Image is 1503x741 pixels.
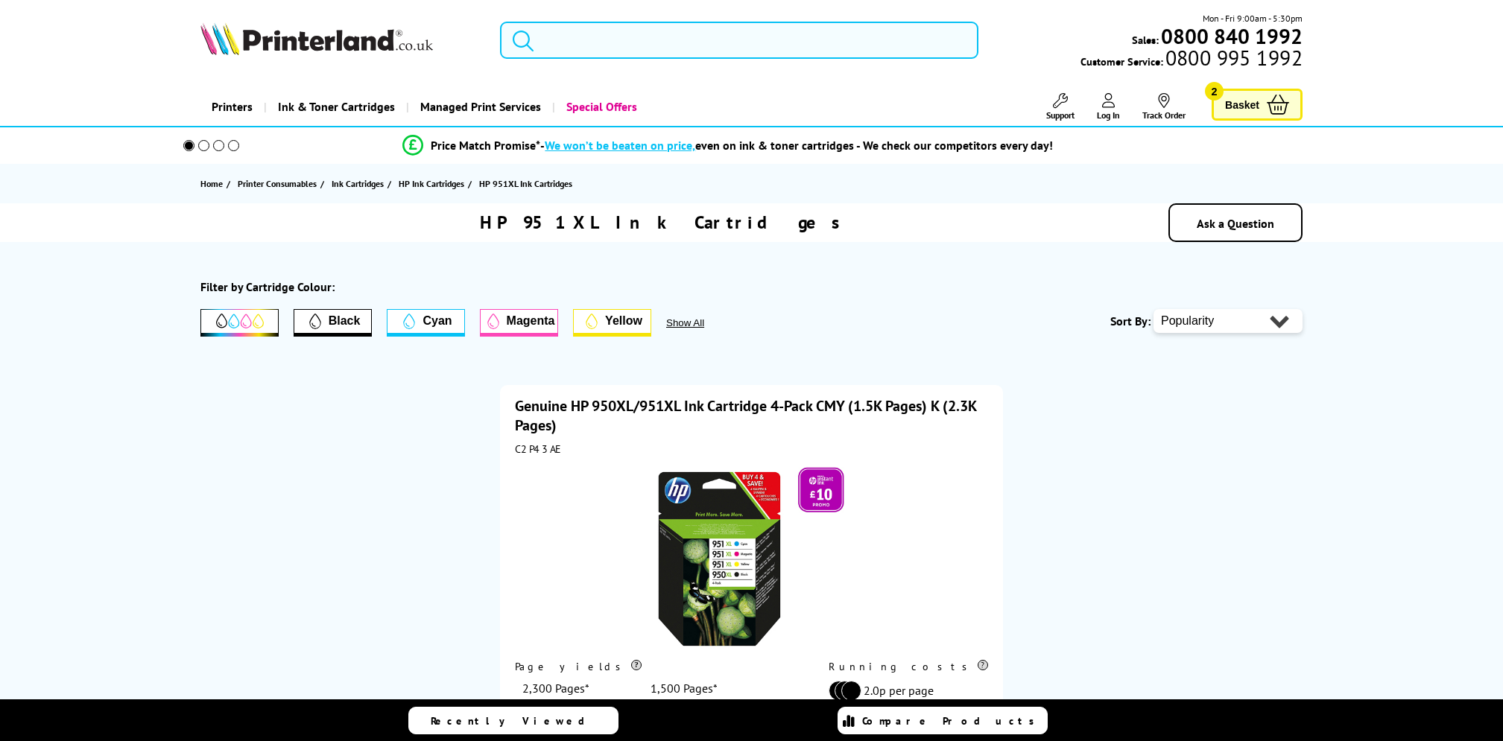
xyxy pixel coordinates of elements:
[200,279,335,294] div: Filter by Cartridge Colour:
[238,176,320,191] a: Printer Consumables
[1110,314,1151,328] span: Sort By:
[605,314,642,328] span: Yellow
[1159,29,1303,43] a: 0800 840 1992
[480,309,558,337] button: Magenta
[408,707,618,734] a: Recently Viewed
[264,88,406,126] a: Ink & Toner Cartridges
[829,660,988,673] div: Running costs
[1046,109,1075,121] span: Support
[515,660,799,673] div: Page yields
[666,317,744,328] button: Show All
[507,314,555,328] span: Magenta
[431,714,600,728] span: Recently Viewed
[479,178,572,189] span: HP 951XL Ink Cartridges
[522,681,589,696] span: 2,300 Pages*
[1205,82,1224,101] span: 2
[294,309,372,337] button: Filter by Black
[431,138,540,153] span: Price Match Promise*
[540,138,1053,153] div: - even on ink & toner cartridges - We check our competitors every day!
[200,88,264,126] a: Printers
[278,88,395,126] span: Ink & Toner Cartridges
[1197,216,1274,231] a: Ask a Question
[1046,93,1075,121] a: Support
[163,133,1294,159] li: modal_Promise
[200,176,227,191] a: Home
[329,314,361,328] span: Black
[480,211,849,234] h1: HP 951XL Ink Cartridges
[1097,93,1120,121] a: Log In
[651,681,718,696] span: 1,500 Pages*
[515,396,976,435] a: Genuine HP 950XL/951XL Ink Cartridge 4-Pack CMY (1.5K Pages) K (2.3K Pages)
[399,176,464,191] span: HP Ink Cartridges
[658,463,844,649] img: HP 950XL/951XL Ink Cartridge 4-Pack CMY (1.5K Pages) K (2.3K Pages)
[552,88,648,126] a: Special Offers
[332,176,387,191] a: Ink Cartridges
[1225,95,1259,115] span: Basket
[238,176,317,191] span: Printer Consumables
[1163,51,1303,65] span: 0800 995 1992
[573,309,651,337] button: Yellow
[399,176,468,191] a: HP Ink Cartridges
[1142,93,1186,121] a: Track Order
[1212,89,1303,121] a: Basket 2
[838,707,1048,734] a: Compare Products
[1132,33,1159,47] span: Sales:
[1080,51,1303,69] span: Customer Service:
[406,88,552,126] a: Managed Print Services
[1097,109,1120,121] span: Log In
[387,309,465,337] button: Cyan
[200,22,481,58] a: Printerland Logo
[515,442,988,456] div: C2P43AE
[545,138,695,153] span: We won’t be beaten on price,
[423,314,452,328] span: Cyan
[829,681,981,701] li: 2.0p per page
[862,714,1042,728] span: Compare Products
[1203,11,1303,25] span: Mon - Fri 9:00am - 5:30pm
[332,176,384,191] span: Ink Cartridges
[1161,22,1303,50] b: 0800 840 1992
[200,22,433,55] img: Printerland Logo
